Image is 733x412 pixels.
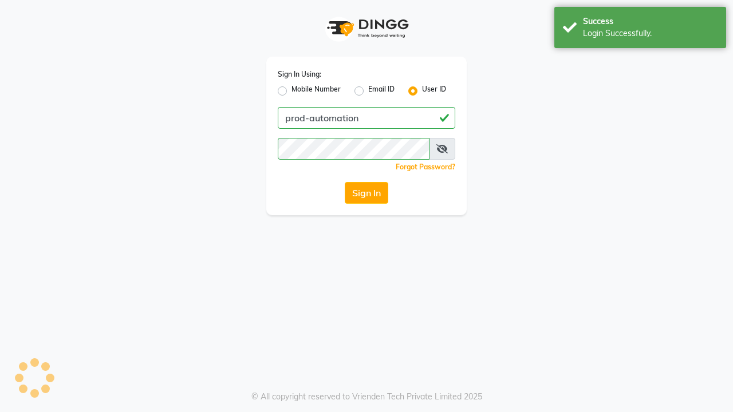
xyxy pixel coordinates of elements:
[291,84,341,98] label: Mobile Number
[583,15,718,27] div: Success
[321,11,412,45] img: logo1.svg
[583,27,718,39] div: Login Successfully.
[278,107,455,129] input: Username
[278,69,321,80] label: Sign In Using:
[345,182,388,204] button: Sign In
[278,138,429,160] input: Username
[396,163,455,171] a: Forgot Password?
[422,84,446,98] label: User ID
[368,84,395,98] label: Email ID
